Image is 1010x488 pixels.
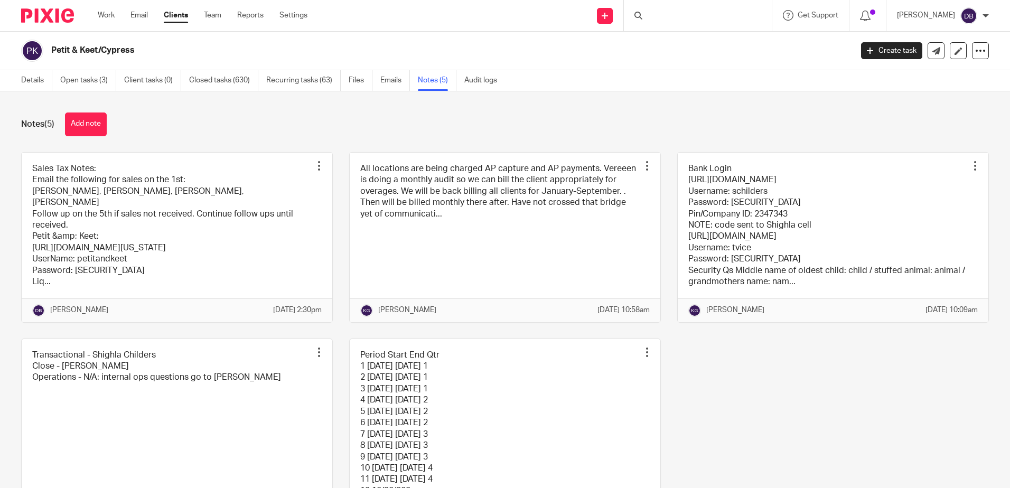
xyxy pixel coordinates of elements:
[378,305,436,315] p: [PERSON_NAME]
[464,70,505,91] a: Audit logs
[273,305,322,315] p: [DATE] 2:30pm
[798,12,838,19] span: Get Support
[65,112,107,136] button: Add note
[98,10,115,21] a: Work
[897,10,955,21] p: [PERSON_NAME]
[44,120,54,128] span: (5)
[925,305,978,315] p: [DATE] 10:09am
[189,70,258,91] a: Closed tasks (630)
[204,10,221,21] a: Team
[124,70,181,91] a: Client tasks (0)
[21,70,52,91] a: Details
[597,305,650,315] p: [DATE] 10:58am
[130,10,148,21] a: Email
[688,304,701,317] img: svg%3E
[21,119,54,130] h1: Notes
[237,10,264,21] a: Reports
[60,70,116,91] a: Open tasks (3)
[360,304,373,317] img: svg%3E
[349,70,372,91] a: Files
[279,10,307,21] a: Settings
[32,304,45,317] img: svg%3E
[21,40,43,62] img: svg%3E
[418,70,456,91] a: Notes (5)
[266,70,341,91] a: Recurring tasks (63)
[50,305,108,315] p: [PERSON_NAME]
[960,7,977,24] img: svg%3E
[380,70,410,91] a: Emails
[164,10,188,21] a: Clients
[706,305,764,315] p: [PERSON_NAME]
[21,8,74,23] img: Pixie
[51,45,686,56] h2: Petit & Keet/Cypress
[861,42,922,59] a: Create task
